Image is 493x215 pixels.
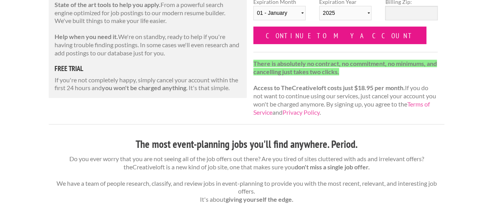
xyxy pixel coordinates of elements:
[49,155,444,204] p: Do you ever worry that you are not seeing all of the job offers out there? Are you tired of sites...
[55,33,241,57] p: We're on standby, ready to help if you're having trouble finding postings. In some cases we'll ev...
[49,137,444,152] h3: The most event-planning jobs you'll find anywhere. Period.
[253,84,405,91] strong: Access to TheCreativeloft costs just $18.95 per month.
[253,6,306,20] select: Expiration Month
[253,27,426,44] input: Continue to my account
[55,65,241,72] h5: free trial
[319,6,371,20] select: Expiration Year
[253,60,437,75] strong: There is absolutely no contract, no commitment, no minimums, and cancelling just takes two clicks.
[226,195,293,203] strong: giving yourself the edge.
[253,100,430,116] a: Terms of Service
[55,1,241,25] p: From a powerful search engine optimized for job postings to our modern resume builder. We've buil...
[253,60,438,117] p: If you do not want to continue using our services, just cancel your account you won't be charged ...
[55,1,161,8] strong: State of the art tools to help you apply.
[295,163,370,171] strong: don't miss a single job offer.
[55,33,118,40] strong: Help when you need it.
[283,108,320,116] a: Privacy Policy
[55,76,241,92] p: If you're not completely happy, simply cancel your account within the first 24 hours and . It's t...
[102,84,186,91] strong: you won't be charged anything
